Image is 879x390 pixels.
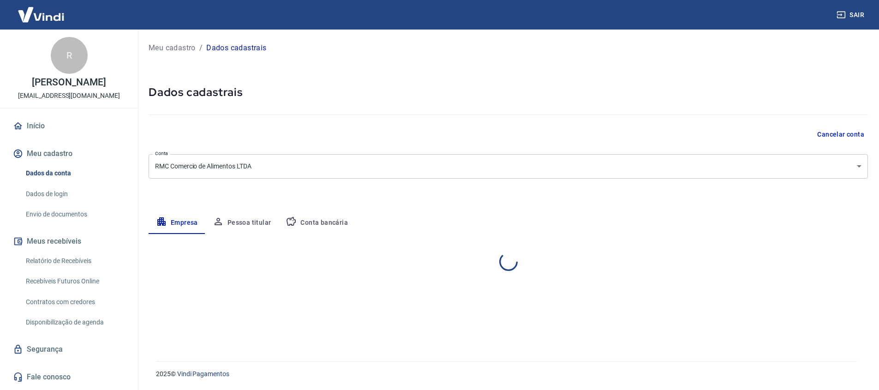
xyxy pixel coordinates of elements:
a: Vindi Pagamentos [177,370,229,378]
button: Conta bancária [278,212,355,234]
a: Segurança [11,339,127,360]
button: Meu cadastro [11,144,127,164]
h5: Dados cadastrais [149,85,868,100]
a: Relatório de Recebíveis [22,252,127,270]
p: 2025 © [156,369,857,379]
p: [EMAIL_ADDRESS][DOMAIN_NAME] [18,91,120,101]
a: Início [11,116,127,136]
p: / [199,42,203,54]
a: Fale conosco [11,367,127,387]
div: R [51,37,88,74]
a: Dados da conta [22,164,127,183]
label: Conta [155,150,168,157]
button: Meus recebíveis [11,231,127,252]
a: Contratos com credores [22,293,127,312]
a: Dados de login [22,185,127,204]
a: Envio de documentos [22,205,127,224]
p: [PERSON_NAME] [32,78,106,87]
button: Cancelar conta [813,126,868,143]
p: Dados cadastrais [206,42,266,54]
button: Empresa [149,212,205,234]
button: Pessoa titular [205,212,279,234]
a: Meu cadastro [149,42,196,54]
div: RMC Comercio de Alimentos LTDA [149,154,868,179]
button: Sair [835,6,868,24]
a: Recebíveis Futuros Online [22,272,127,291]
img: Vindi [11,0,71,29]
a: Disponibilização de agenda [22,313,127,332]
